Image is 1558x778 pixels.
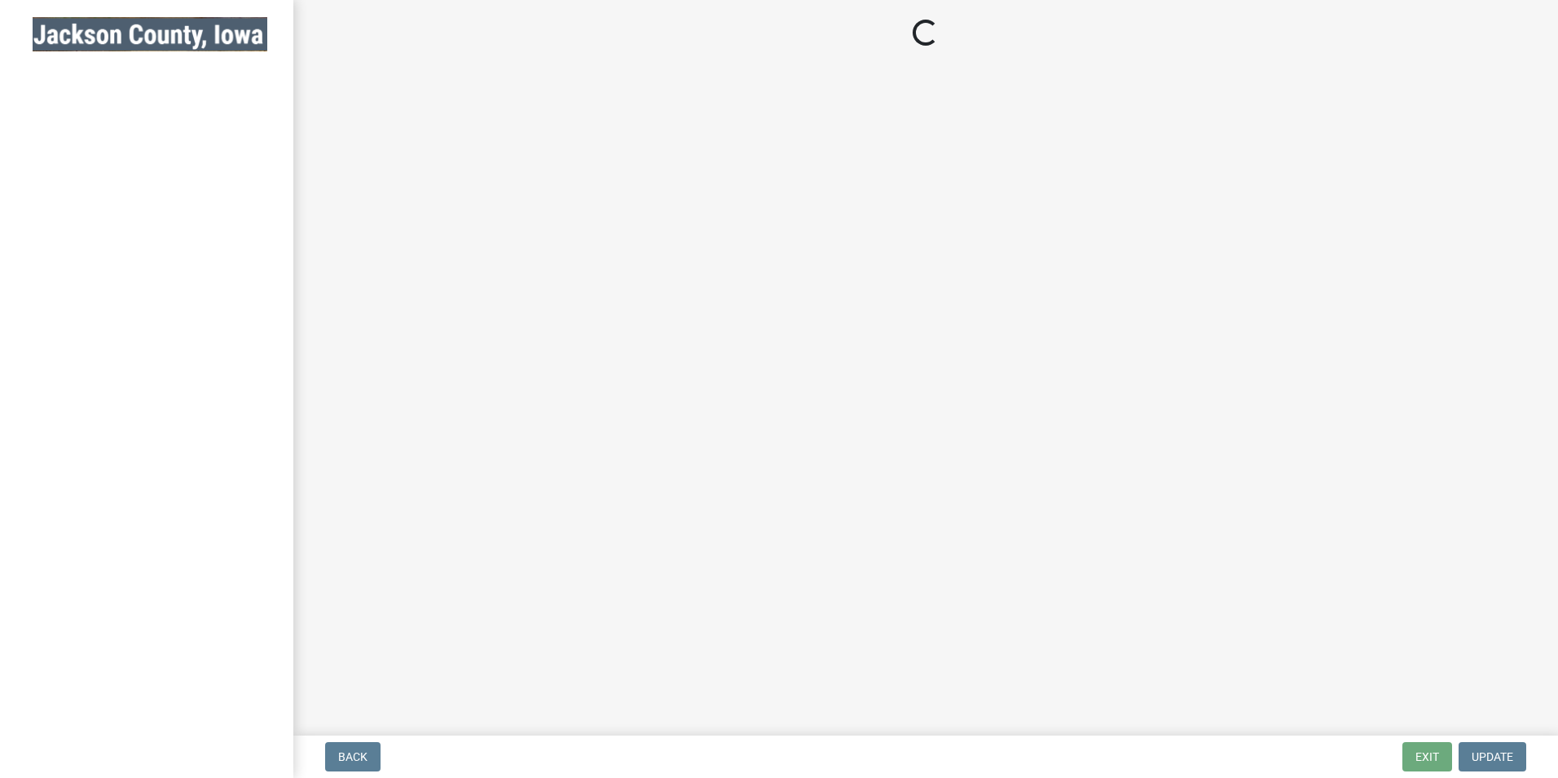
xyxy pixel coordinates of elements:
button: Back [325,742,381,771]
img: Jackson County, Iowa [33,17,267,51]
button: Exit [1402,742,1452,771]
span: Update [1472,750,1513,763]
span: Back [338,750,367,763]
button: Update [1459,742,1526,771]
